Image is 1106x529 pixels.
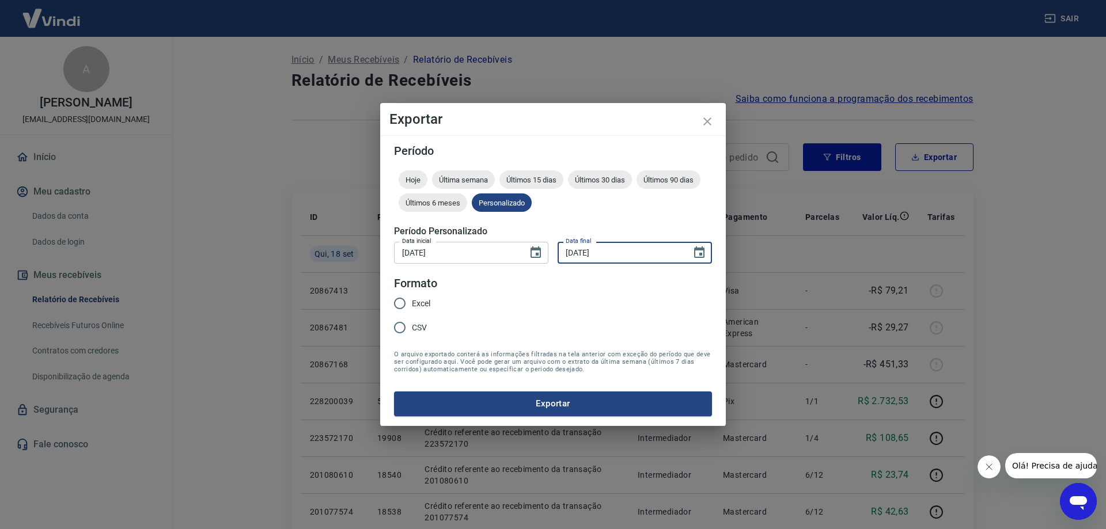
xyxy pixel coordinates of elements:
span: Última semana [432,176,495,184]
span: Olá! Precisa de ajuda? [7,8,97,17]
span: CSV [412,322,427,334]
span: Últimos 30 dias [568,176,632,184]
div: Personalizado [472,193,532,212]
input: DD/MM/YYYY [558,242,683,263]
div: Últimos 30 dias [568,170,632,189]
div: Últimos 15 dias [499,170,563,189]
div: Últimos 6 meses [399,193,467,212]
label: Data inicial [402,237,431,245]
button: close [694,108,721,135]
button: Exportar [394,391,712,416]
iframe: Fechar mensagem [978,455,1001,478]
legend: Formato [394,275,437,292]
span: Últimos 90 dias [637,176,700,184]
h5: Período [394,145,712,157]
iframe: Botão para abrir a janela de mensagens [1060,483,1097,520]
button: Choose date, selected date is 18 de set de 0202 [688,241,711,264]
h4: Exportar [389,112,717,126]
span: Últimos 15 dias [499,176,563,184]
h5: Período Personalizado [394,226,712,237]
span: Personalizado [472,199,532,207]
label: Data final [566,237,592,245]
div: Última semana [432,170,495,189]
span: Últimos 6 meses [399,199,467,207]
span: Excel [412,298,430,310]
span: Hoje [399,176,427,184]
input: DD/MM/YYYY [394,242,520,263]
div: Hoje [399,170,427,189]
iframe: Mensagem da empresa [1005,453,1097,478]
span: O arquivo exportado conterá as informações filtradas na tela anterior com exceção do período que ... [394,351,712,373]
div: Últimos 90 dias [637,170,700,189]
button: Choose date, selected date is 11 de set de 2025 [524,241,547,264]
